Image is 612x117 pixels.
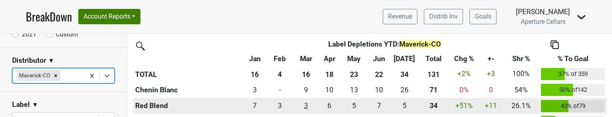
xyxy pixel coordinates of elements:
[393,85,417,95] div: 26
[391,51,418,66] th: Jul: activate to sort column ascending
[133,98,243,114] th: Red Blend
[539,51,607,66] th: % To Goal: activate to sort column ascending
[341,82,367,98] td: 13
[133,51,243,66] th: &nbsp;: activate to sort column ascending
[243,66,266,82] th: 16
[367,51,391,66] th: Jun: activate to sort column ascending
[341,98,367,114] td: 5.167
[343,85,365,95] div: 13
[293,82,318,98] td: 9.167
[449,51,479,66] th: Chg %: activate to sort column ascending
[32,100,38,110] span: ▼
[12,100,30,109] h3: Label
[481,85,501,95] div: 0
[503,66,539,82] td: 100%
[418,98,449,114] th: 34.250
[479,66,503,82] td: +3
[551,40,559,49] img: Copy to clipboard
[420,85,447,95] div: 71
[243,98,266,114] td: 6.75
[576,12,586,22] img: Dropdown Menu
[516,6,570,17] div: [PERSON_NAME]
[367,82,391,98] td: 10
[367,98,391,114] td: 6.666
[393,100,417,111] div: 5
[383,9,417,24] a: Revenue
[133,66,243,82] th: TOTAL
[503,98,539,114] td: 26.1%
[266,82,293,98] td: 0
[391,98,418,114] td: 4.5
[296,100,316,111] div: 3
[318,51,341,66] th: Apr: activate to sort column ascending
[56,30,78,39] label: Custom
[293,66,318,82] th: 16
[369,100,389,111] div: 7
[78,9,140,24] button: Account Reports
[391,82,418,98] td: 26.25
[320,85,339,95] div: 10
[320,100,339,111] div: 6
[22,30,36,39] label: 2021
[296,85,316,95] div: 9
[17,70,51,81] div: Maverick-CO
[293,51,318,66] th: Mar: activate to sort column ascending
[391,66,418,82] th: 34
[424,9,463,24] a: Distrib Inv
[449,66,479,82] td: +2 %
[12,56,46,65] h3: Distributor
[318,66,341,82] th: 18
[418,82,449,98] th: 70.917
[503,82,539,98] td: 54%
[268,85,291,95] div: -
[367,66,391,82] th: 22
[481,100,501,111] div: +11
[266,98,293,114] td: 2.5
[133,39,146,52] img: filter
[449,82,479,98] td: 0 %
[245,100,264,111] div: 7
[399,40,441,48] span: Maverick-CO
[51,70,60,81] div: Remove Maverick-CO
[341,51,367,66] th: May: activate to sort column ascending
[420,100,447,111] div: 34
[133,82,243,98] th: Chenin Blanc
[318,98,341,114] td: 5.667
[341,66,367,82] th: 23
[418,66,449,82] th: 131
[418,51,449,66] th: Total: activate to sort column ascending
[318,82,341,98] td: 9.5
[268,100,291,111] div: 3
[369,85,389,95] div: 10
[243,51,266,66] th: Jan: activate to sort column ascending
[521,18,566,26] span: Aperture Cellars
[243,82,266,98] td: 3
[449,98,479,114] td: +51 %
[469,9,497,24] a: Goals
[266,51,293,66] th: Feb: activate to sort column ascending
[266,37,503,51] th: Label Depletions YTD :
[479,51,503,66] th: +-: activate to sort column ascending
[48,56,54,66] span: ▼
[245,85,264,95] div: 3
[343,100,365,111] div: 5
[266,66,293,82] th: 4
[503,51,539,66] th: Shr %: activate to sort column ascending
[293,98,318,114] td: 3
[26,8,72,25] a: BreakDown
